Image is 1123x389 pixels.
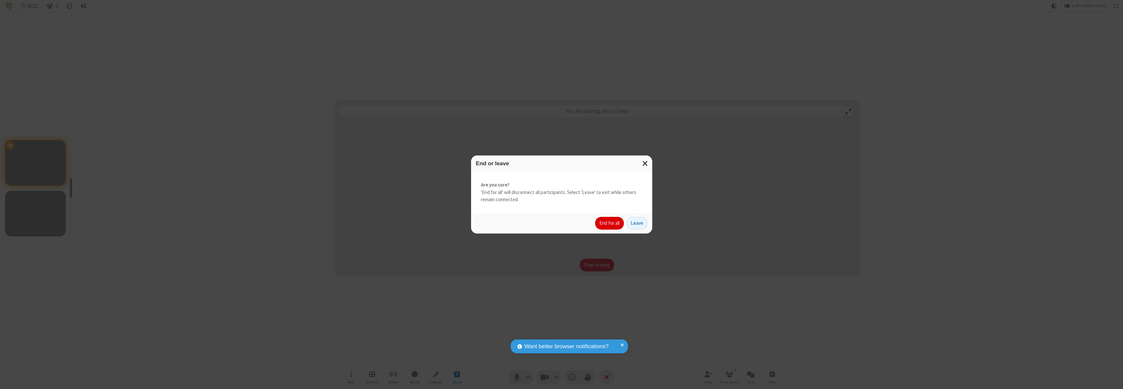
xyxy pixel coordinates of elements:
[476,160,647,167] h3: End or leave
[595,217,624,230] button: End for all
[639,155,652,171] button: Close modal
[471,171,652,213] div: 'End for all' will disconnect all participants. Select 'Leave' to exit while others remain connec...
[626,217,647,230] button: Leave
[524,342,609,351] span: Want better browser notifications?
[481,181,642,189] strong: Are you sure?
